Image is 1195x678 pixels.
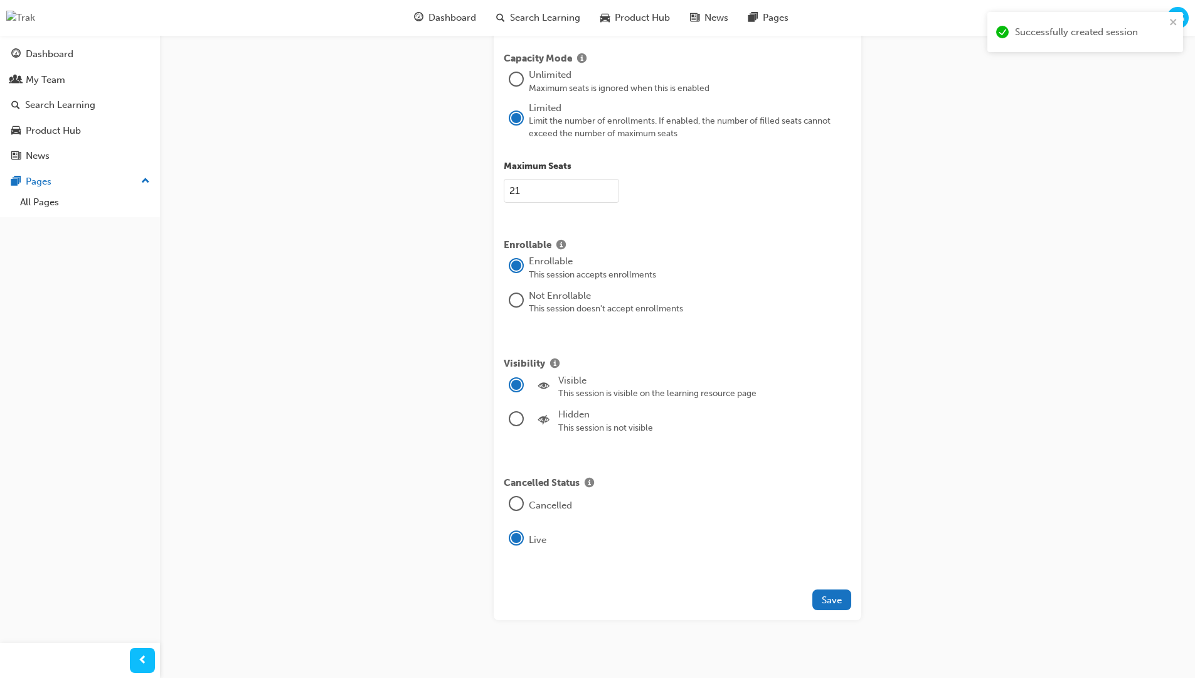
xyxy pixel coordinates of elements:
span: prev-icon [138,653,147,669]
span: guage-icon [11,49,21,60]
div: Limited [529,101,851,116]
div: Unlimited [529,68,851,82]
a: All Pages [15,193,155,212]
div: News [26,149,50,163]
a: guage-iconDashboard [404,5,486,31]
span: news-icon [690,10,699,26]
span: car-icon [600,10,610,26]
span: pages-icon [748,10,758,26]
button: TG [1167,7,1189,29]
div: This session is visible on the learning resource page [558,387,851,400]
button: Pages [5,170,155,193]
div: This session doesn't accept enrollments [529,303,851,315]
span: up-icon [141,173,150,190]
span: guage-icon [414,10,423,26]
span: search-icon [496,10,505,26]
a: Product Hub [5,119,155,143]
div: Live [529,533,851,547]
div: Visible [558,374,851,388]
a: search-iconSearch Learning [486,5,590,31]
div: This session accepts enrollments [529,269,851,281]
div: Cancelled [529,498,851,513]
span: eye-icon [539,382,548,393]
span: info-icon [556,240,566,252]
span: noeye-icon [539,416,548,427]
a: news-iconNews [680,5,738,31]
span: News [704,11,728,25]
a: News [5,144,155,168]
div: Pages [26,175,51,189]
a: My Team [5,68,155,92]
div: Maximum seats is ignored when this is enabled [529,82,851,95]
span: Product Hub [615,11,670,25]
button: Show info [551,238,571,254]
span: info-icon [550,359,560,370]
span: pages-icon [11,176,21,188]
span: info-icon [577,54,587,65]
button: Show info [572,51,592,67]
span: Search Learning [510,11,580,25]
span: Visibility [504,357,545,372]
img: Trak [6,11,35,25]
a: car-iconProduct Hub [590,5,680,31]
div: Search Learning [25,98,95,112]
span: Cancelled Status [504,476,580,492]
div: Dashboard [26,47,73,62]
p: Maximum Seats [504,159,851,174]
button: Save [812,589,851,610]
button: close [1169,17,1178,31]
div: Enrollable [529,254,851,269]
span: Dashboard [428,11,476,25]
div: This session is not visible [558,422,851,434]
span: Save [822,595,842,606]
div: Hidden [558,407,851,422]
button: Show info [545,357,565,372]
div: Successfully created session [1015,25,1166,40]
div: Limit the number of enrollments. If enabled, the number of filled seats cannot exceed the number ... [529,115,851,139]
a: Search Learning [5,94,155,117]
div: Product Hub [26,124,81,138]
span: news-icon [11,151,21,162]
div: My Team [26,73,65,87]
a: pages-iconPages [738,5,799,31]
div: Not Enrollable [529,289,851,303]
span: Pages [763,11,789,25]
span: car-icon [11,126,21,137]
span: Capacity Mode [504,51,572,67]
button: Show info [580,476,599,492]
span: people-icon [11,75,21,86]
button: DashboardMy TeamSearch LearningProduct HubNews [5,40,155,170]
span: info-icon [585,478,594,490]
span: search-icon [11,100,20,111]
a: Dashboard [5,43,155,66]
span: Enrollable [504,238,551,254]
